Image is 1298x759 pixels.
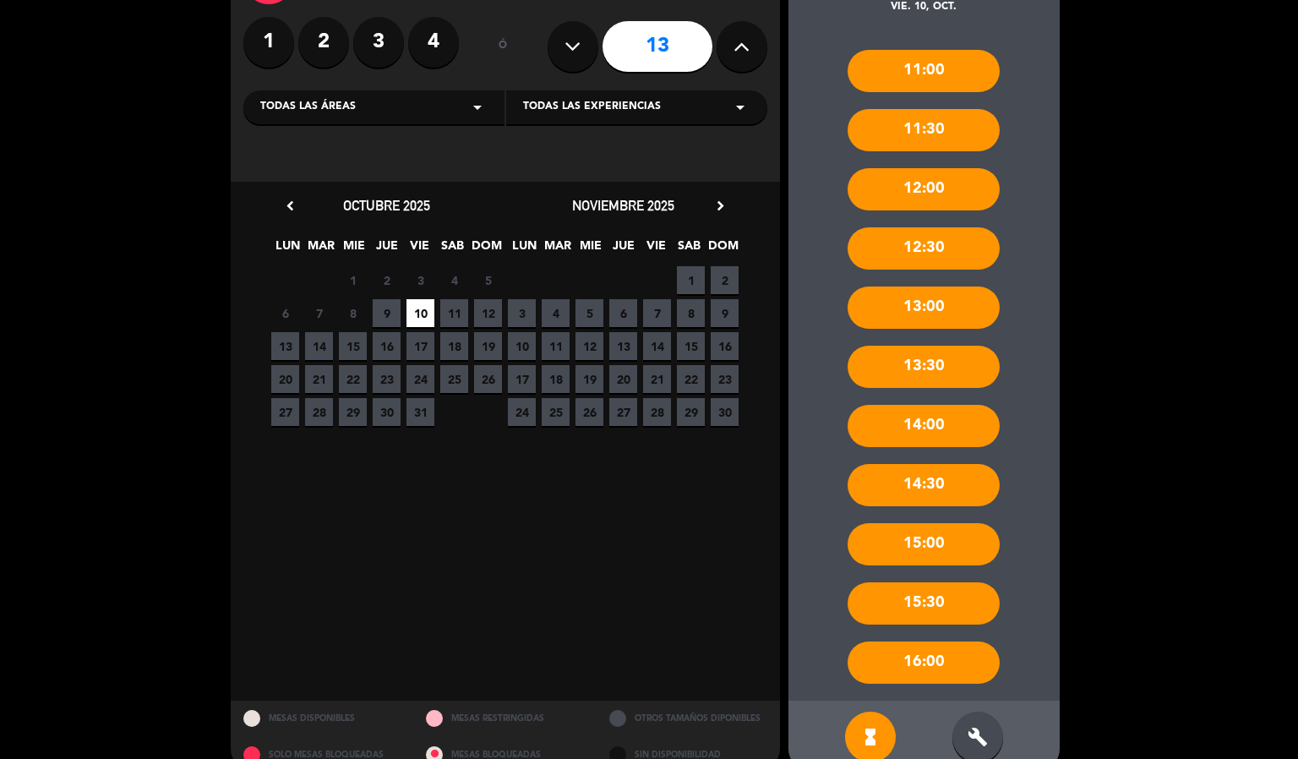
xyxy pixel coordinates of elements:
[508,299,536,327] span: 3
[597,701,780,737] div: OTROS TAMAÑOS DIPONIBLES
[508,365,536,393] span: 17
[848,227,1000,270] div: 12:30
[848,287,1000,329] div: 13:00
[543,236,571,264] span: MAR
[373,266,401,294] span: 2
[406,365,434,393] span: 24
[677,299,705,327] span: 8
[406,398,434,426] span: 31
[848,346,1000,388] div: 13:30
[708,236,736,264] span: DOM
[440,365,468,393] span: 25
[474,365,502,393] span: 26
[572,197,674,214] span: noviembre 2025
[711,332,739,360] span: 16
[575,332,603,360] span: 12
[848,642,1000,684] div: 16:00
[305,299,333,327] span: 7
[339,266,367,294] span: 1
[508,398,536,426] span: 24
[542,398,570,426] span: 25
[711,299,739,327] span: 9
[848,464,1000,506] div: 14:30
[406,332,434,360] span: 17
[711,398,739,426] span: 30
[609,236,637,264] span: JUE
[271,365,299,393] span: 20
[542,332,570,360] span: 11
[406,299,434,327] span: 10
[406,236,434,264] span: VIE
[307,236,335,264] span: MAR
[281,197,299,215] i: chevron_left
[373,398,401,426] span: 30
[711,266,739,294] span: 2
[848,109,1000,151] div: 11:30
[542,365,570,393] span: 18
[339,332,367,360] span: 15
[677,266,705,294] span: 1
[413,701,597,737] div: MESAS RESTRINGIDAS
[642,236,670,264] span: VIE
[474,299,502,327] span: 12
[968,727,988,747] i: build
[609,332,637,360] span: 13
[440,266,468,294] span: 4
[510,236,538,264] span: LUN
[609,398,637,426] span: 27
[711,365,739,393] span: 23
[677,398,705,426] span: 29
[474,332,502,360] span: 19
[271,398,299,426] span: 27
[298,17,349,68] label: 2
[677,332,705,360] span: 15
[575,365,603,393] span: 19
[848,582,1000,625] div: 15:30
[860,727,881,747] i: hourglass_full
[848,168,1000,210] div: 12:00
[408,17,459,68] label: 4
[243,17,294,68] label: 1
[643,332,671,360] span: 14
[440,299,468,327] span: 11
[340,236,368,264] span: MIE
[523,99,661,116] span: Todas las experiencias
[474,266,502,294] span: 5
[575,299,603,327] span: 5
[576,236,604,264] span: MIE
[848,50,1000,92] div: 11:00
[373,365,401,393] span: 23
[339,398,367,426] span: 29
[274,236,302,264] span: LUN
[271,332,299,360] span: 13
[508,332,536,360] span: 10
[643,365,671,393] span: 21
[373,299,401,327] span: 9
[305,365,333,393] span: 21
[712,197,729,215] i: chevron_right
[848,405,1000,447] div: 14:00
[440,332,468,360] span: 18
[339,299,367,327] span: 8
[406,266,434,294] span: 3
[343,197,430,214] span: octubre 2025
[373,236,401,264] span: JUE
[271,299,299,327] span: 6
[643,398,671,426] span: 28
[305,332,333,360] span: 14
[339,365,367,393] span: 22
[467,97,488,117] i: arrow_drop_down
[848,523,1000,565] div: 15:00
[675,236,703,264] span: SAB
[609,299,637,327] span: 6
[677,365,705,393] span: 22
[476,17,531,76] div: ó
[730,97,750,117] i: arrow_drop_down
[353,17,404,68] label: 3
[542,299,570,327] span: 4
[643,299,671,327] span: 7
[305,398,333,426] span: 28
[260,99,356,116] span: Todas las áreas
[231,701,414,737] div: MESAS DISPONIBLES
[472,236,499,264] span: DOM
